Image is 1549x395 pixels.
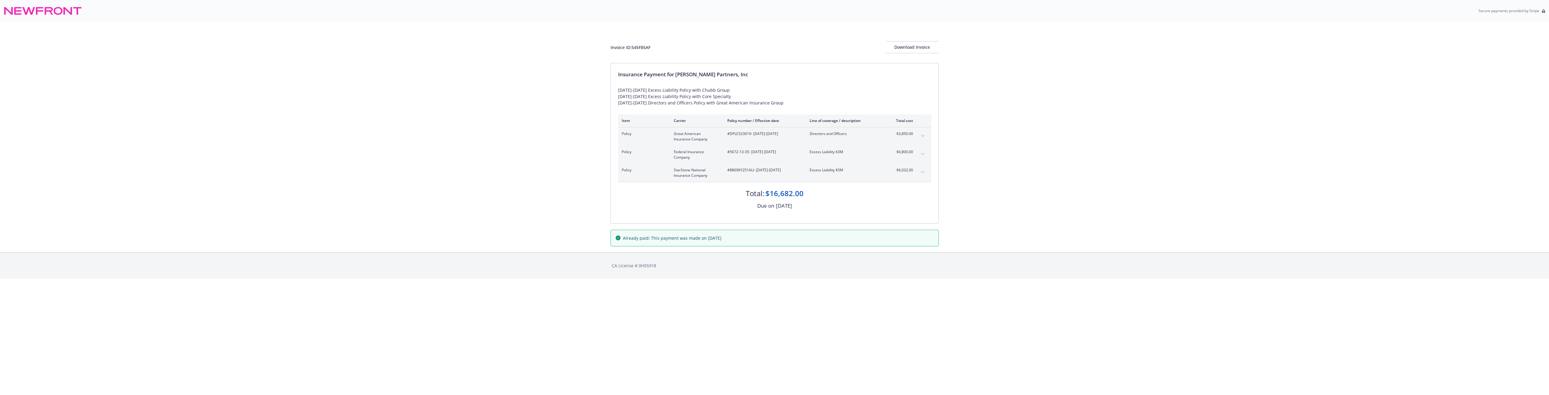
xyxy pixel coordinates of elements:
div: [DATE] [776,202,792,210]
span: Federal Insurance Company [674,149,718,160]
span: Excess Liability $3M [810,149,881,155]
span: #DPLE323019 - [DATE]-[DATE] [727,131,800,137]
div: $16,682.00 [765,188,804,199]
span: $6,800.00 [890,149,913,155]
button: Download Invoice [886,41,939,53]
span: #88696Y251ALI - [DATE]-[DATE] [727,167,800,173]
div: Total cost [890,118,913,123]
span: Already paid: This payment was made on [DATE] [623,235,722,241]
button: expand content [918,131,928,141]
span: Policy [622,167,664,173]
span: StarStone National Insurance Company [674,167,718,178]
div: Policy number / Effective date [727,118,800,123]
div: Insurance Payment for [PERSON_NAME] Partners, Inc [618,71,931,78]
button: expand content [918,167,928,177]
div: PolicyFederal Insurance Company#5672-13-35- [DATE]-[DATE]Excess Liability $3M$6,800.00expand content [618,146,931,164]
span: $3,850.00 [890,131,913,137]
span: Directors and Officers [810,131,881,137]
span: #5672-13-35 - [DATE]-[DATE] [727,149,800,155]
span: Great American Insurance Company [674,131,718,142]
button: expand content [918,149,928,159]
p: Secure payments provided by Stripe [1479,8,1539,13]
span: Policy [622,131,664,137]
div: PolicyStarStone National Insurance Company#88696Y251ALI- [DATE]-[DATE]Excess Liability $5M$6,032.... [618,164,931,182]
span: $6,032.00 [890,167,913,173]
div: CA License # 0H55918 [612,262,938,269]
div: Line of coverage / description [810,118,881,123]
div: PolicyGreat American Insurance Company#DPLE323019- [DATE]-[DATE]Directors and Officers$3,850.00ex... [618,127,931,146]
div: Due on [757,202,774,210]
div: Total: [746,188,764,199]
div: Carrier [674,118,718,123]
span: Excess Liability $5M [810,167,881,173]
div: Invoice ID: 545F85AF [611,44,650,51]
span: Policy [622,149,664,155]
div: [DATE]-[DATE] Excess Liability Policy with Chubb Group [DATE]-[DATE] Excess Liability Policy with... [618,87,931,106]
div: Item [622,118,664,123]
